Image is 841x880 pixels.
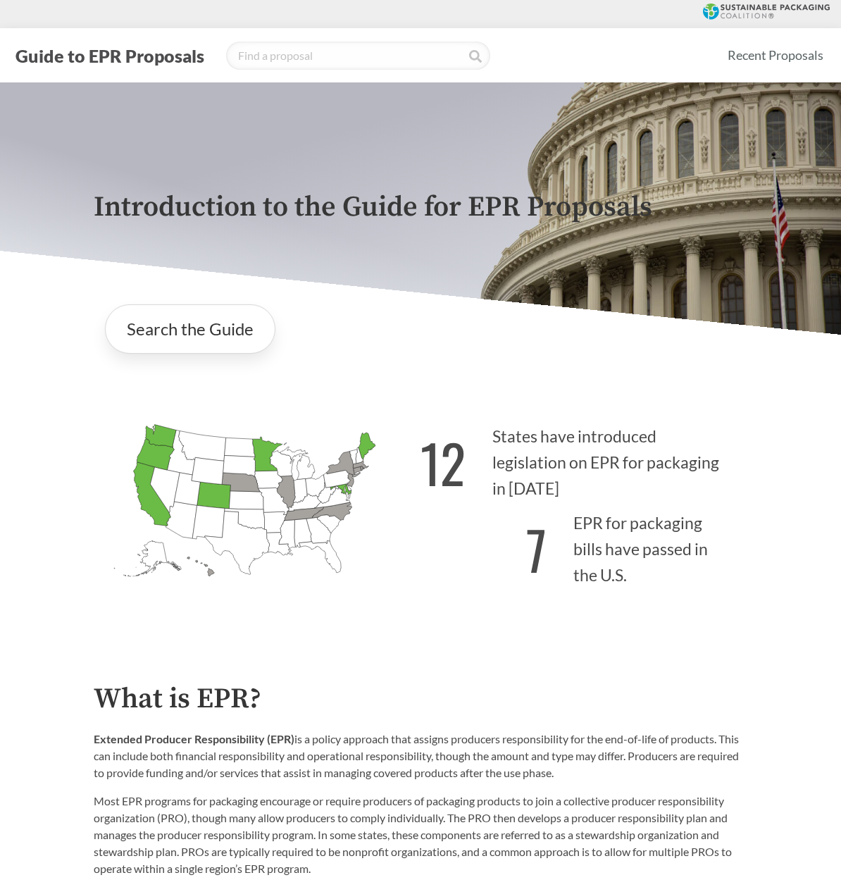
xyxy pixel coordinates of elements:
[94,793,747,877] p: Most EPR programs for packaging encourage or require producers of packaging products to join a co...
[94,192,747,223] p: Introduction to the Guide for EPR Proposals
[11,44,208,67] button: Guide to EPR Proposals
[420,502,747,588] p: EPR for packaging bills have passed in the U.S.
[721,39,830,71] a: Recent Proposals
[94,731,747,781] p: is a policy approach that assigns producers responsibility for the end-of-life of products. This ...
[420,423,466,502] strong: 12
[526,510,547,588] strong: 7
[420,416,747,502] p: States have introduced legislation on EPR for packaging in [DATE]
[105,304,275,354] a: Search the Guide
[226,42,490,70] input: Find a proposal
[94,732,294,745] strong: Extended Producer Responsibility (EPR)
[94,683,747,715] h2: What is EPR?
